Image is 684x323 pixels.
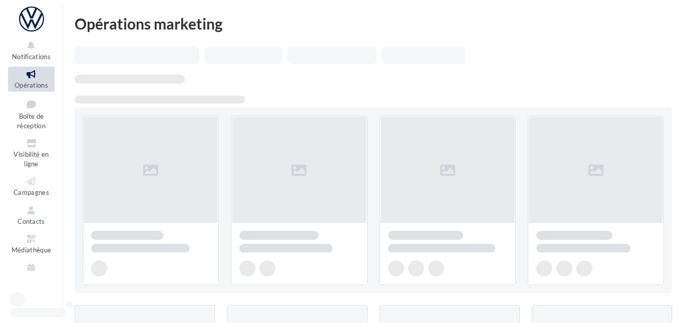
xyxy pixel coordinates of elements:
[8,96,55,132] a: Boîte de réception
[15,81,48,89] span: Opérations
[8,231,55,256] a: Médiathèque
[17,112,46,130] span: Boîte de réception
[8,67,55,91] a: Opérations
[12,246,52,254] span: Médiathèque
[75,16,672,31] div: Opérations marketing
[18,217,45,225] span: Contacts
[14,188,49,196] span: Campagnes
[8,203,55,227] a: Contacts
[12,53,51,61] span: Notifications
[14,150,49,168] span: Visibilité en ligne
[8,174,55,198] a: Campagnes
[8,136,55,170] a: Visibilité en ligne
[8,38,55,63] button: Notifications
[8,260,55,285] a: Calendrier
